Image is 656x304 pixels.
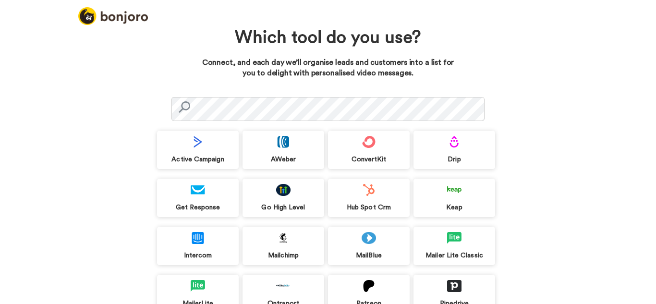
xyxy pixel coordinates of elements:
h1: Which tool do you use? [220,28,436,48]
img: logo_intercom.svg [191,232,205,244]
img: logo_getresponse.svg [191,184,205,196]
div: Active Campaign [157,155,239,164]
div: Drip [413,155,495,164]
div: ConvertKit [328,155,410,164]
div: Hub Spot Crm [328,203,410,212]
img: logo_mailchimp.svg [276,232,291,244]
div: Keap [413,203,495,212]
img: logo_aweber.svg [276,136,291,148]
img: logo_full.png [78,7,148,25]
div: Mailer Lite Classic [413,251,495,260]
img: logo_mailerlite.svg [447,232,462,244]
img: search.svg [179,101,190,113]
p: Connect, and each day we’ll organise leads and customers into a list for you to delight with pers... [198,57,458,79]
img: logo_ontraport.svg [276,280,291,292]
img: logo_activecampaign.svg [191,136,205,148]
div: Go High Level [243,203,324,212]
div: Intercom [157,251,239,260]
div: MailBlue [328,251,410,260]
img: logo_drip.svg [447,136,462,148]
div: Mailchimp [243,251,324,260]
img: logo_patreon.svg [362,280,376,292]
img: logo_keap.svg [447,184,462,196]
img: logo_gohighlevel.png [276,184,291,196]
img: logo_pipedrive.png [447,280,462,292]
img: logo_mailblue.png [362,232,376,244]
div: AWeber [243,155,324,164]
img: logo_mailerlite.svg [191,280,205,292]
img: logo_hubspot.svg [362,184,376,196]
img: logo_convertkit.svg [362,136,376,148]
div: Get Response [157,203,239,212]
